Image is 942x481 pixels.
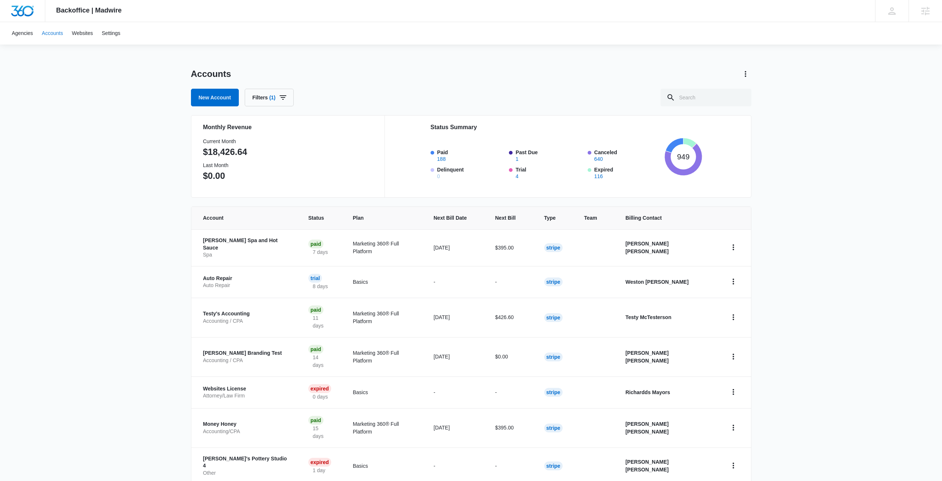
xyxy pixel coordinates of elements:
[308,248,332,256] p: 7 days
[677,153,690,161] tspan: 949
[203,350,291,364] a: [PERSON_NAME] Branding TestAccounting / CPA
[626,214,710,222] span: Billing Contact
[308,458,331,467] div: Expired
[203,455,291,477] a: [PERSON_NAME]'s Pottery Studio 4Other
[203,237,291,251] p: [PERSON_NAME] Spa and Hot Sauce
[203,162,247,169] h3: Last Month
[353,214,416,222] span: Plan
[203,275,291,282] p: Auto Repair
[203,310,291,318] p: Testy's Accounting
[425,408,486,448] td: [DATE]
[626,241,669,254] strong: [PERSON_NAME] [PERSON_NAME]
[203,385,291,393] p: Websites License
[626,350,669,364] strong: [PERSON_NAME] [PERSON_NAME]
[191,89,239,106] a: New Account
[486,298,535,337] td: $426.60
[353,278,416,286] p: Basics
[308,305,323,314] div: Paid
[516,166,583,179] label: Trial
[516,174,518,179] button: Trial
[308,354,335,369] p: 14 days
[425,229,486,266] td: [DATE]
[727,460,739,471] button: home
[626,421,669,435] strong: [PERSON_NAME] [PERSON_NAME]
[516,156,518,162] button: Past Due
[308,425,335,440] p: 15 days
[191,68,231,79] h1: Accounts
[584,214,597,222] span: Team
[308,274,322,283] div: Trial
[308,345,323,354] div: Paid
[203,145,247,159] p: $18,426.64
[56,7,122,14] span: Backoffice | Madwire
[203,470,291,477] p: Other
[626,459,669,473] strong: [PERSON_NAME] [PERSON_NAME]
[308,214,325,222] span: Status
[626,389,670,395] strong: Richardds Mayors
[516,149,583,162] label: Past Due
[98,22,125,45] a: Settings
[353,240,416,255] p: Marketing 360® Full Platform
[203,282,291,289] p: Auto Repair
[425,376,486,408] td: -
[203,318,291,325] p: Accounting / CPA
[425,337,486,376] td: [DATE]
[425,298,486,337] td: [DATE]
[544,277,563,286] div: Stripe
[594,174,603,179] button: Expired
[486,376,535,408] td: -
[594,149,662,162] label: Canceled
[353,349,416,365] p: Marketing 360® Full Platform
[727,422,739,434] button: home
[308,393,332,401] p: 0 days
[203,275,291,289] a: Auto RepairAuto Repair
[203,428,291,435] p: Accounting/CPA
[727,276,739,287] button: home
[626,314,672,320] strong: Testy McTesterson
[203,421,291,428] p: Money Honey
[544,214,556,222] span: Type
[308,384,331,393] div: Expired
[203,310,291,325] a: Testy's AccountingAccounting / CPA
[308,283,332,290] p: 8 days
[431,123,702,132] h2: Status Summary
[495,214,516,222] span: Next Bill
[486,408,535,448] td: $395.00
[661,89,751,106] input: Search
[67,22,97,45] a: Websites
[486,337,535,376] td: $0.00
[308,240,323,248] div: Paid
[203,138,247,145] h3: Current Month
[544,424,563,432] div: Stripe
[544,353,563,361] div: Stripe
[740,68,751,80] button: Actions
[203,357,291,364] p: Accounting / CPA
[203,123,376,132] h2: Monthly Revenue
[38,22,68,45] a: Accounts
[203,214,280,222] span: Account
[203,350,291,357] p: [PERSON_NAME] Branding Test
[353,389,416,396] p: Basics
[727,351,739,362] button: home
[594,156,603,162] button: Canceled
[269,95,276,100] span: (1)
[425,266,486,298] td: -
[437,149,505,162] label: Paid
[308,467,330,474] p: 1 day
[203,237,291,259] a: [PERSON_NAME] Spa and Hot SauceSpa
[544,388,563,397] div: Stripe
[437,156,446,162] button: Paid
[203,251,291,259] p: Spa
[433,214,467,222] span: Next Bill Date
[727,386,739,398] button: home
[7,22,38,45] a: Agencies
[203,455,291,470] p: [PERSON_NAME]'s Pottery Studio 4
[353,462,416,470] p: Basics
[203,421,291,435] a: Money HoneyAccounting/CPA
[626,279,689,285] strong: Weston [PERSON_NAME]
[544,461,563,470] div: Stripe
[245,89,294,106] button: Filters(1)
[486,266,535,298] td: -
[727,311,739,323] button: home
[544,313,563,322] div: Stripe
